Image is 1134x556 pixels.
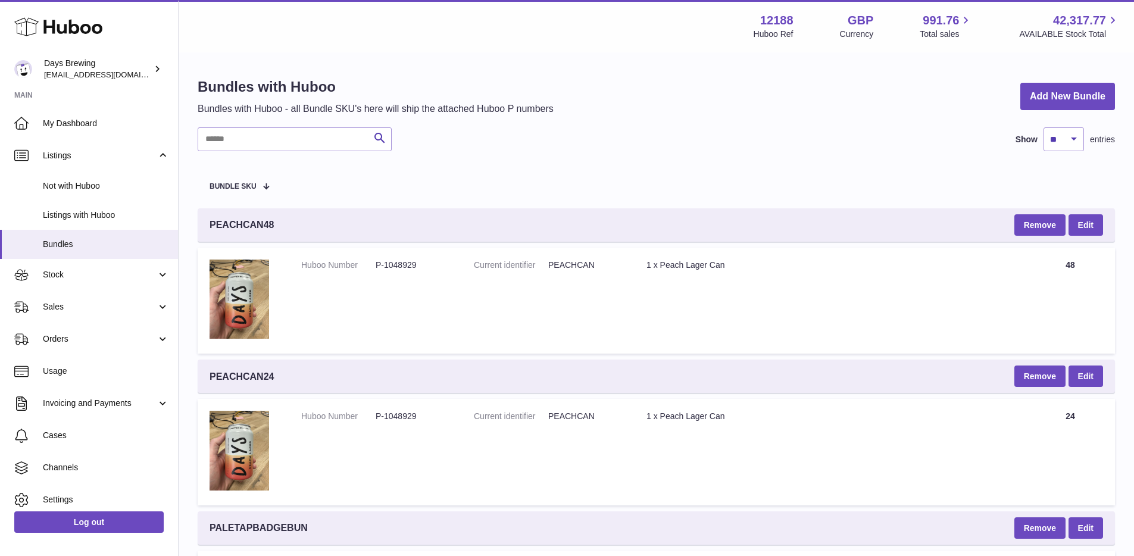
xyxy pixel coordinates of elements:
[920,13,973,40] a: 991.76 Total sales
[210,370,274,383] span: PEACHCAN24
[43,333,157,345] span: Orders
[1069,517,1103,539] a: Edit
[44,58,151,80] div: Days Brewing
[920,29,973,40] span: Total sales
[43,398,157,409] span: Invoicing and Payments
[548,411,623,422] dd: PEACHCAN
[474,260,548,271] dt: Current identifier
[923,13,959,29] span: 991.76
[754,29,794,40] div: Huboo Ref
[1053,13,1106,29] span: 42,317.77
[301,411,376,422] dt: Huboo Number
[848,13,873,29] strong: GBP
[474,411,548,422] dt: Current identifier
[43,118,169,129] span: My Dashboard
[210,218,274,232] span: PEACHCAN48
[840,29,874,40] div: Currency
[646,411,1014,422] div: 1 x Peach Lager Can
[210,411,269,490] img: 1 x Peach Lager Can
[43,180,169,192] span: Not with Huboo
[1014,517,1066,539] button: Remove
[43,239,169,250] span: Bundles
[43,366,169,377] span: Usage
[1069,214,1103,236] a: Edit
[43,301,157,313] span: Sales
[376,411,450,422] dd: P-1048929
[1014,366,1066,387] button: Remove
[1026,248,1115,354] td: 48
[43,210,169,221] span: Listings with Huboo
[210,260,269,339] img: 1 x Peach Lager Can
[1090,134,1115,145] span: entries
[14,511,164,533] a: Log out
[1020,83,1115,111] a: Add New Bundle
[1014,214,1066,236] button: Remove
[301,260,376,271] dt: Huboo Number
[14,60,32,78] img: helena@daysbrewing.com
[1019,13,1120,40] a: 42,317.77 AVAILABLE Stock Total
[198,77,554,96] h1: Bundles with Huboo
[210,521,308,535] span: PALETAPBADGEBUN
[548,260,623,271] dd: PEACHCAN
[44,70,175,79] span: [EMAIL_ADDRESS][DOMAIN_NAME]
[1069,366,1103,387] a: Edit
[43,462,169,473] span: Channels
[43,150,157,161] span: Listings
[646,260,1014,271] div: 1 x Peach Lager Can
[1026,399,1115,505] td: 24
[1016,134,1038,145] label: Show
[198,102,554,115] p: Bundles with Huboo - all Bundle SKU's here will ship the attached Huboo P numbers
[43,494,169,505] span: Settings
[376,260,450,271] dd: P-1048929
[1019,29,1120,40] span: AVAILABLE Stock Total
[43,430,169,441] span: Cases
[210,183,257,190] span: Bundle SKU
[43,269,157,280] span: Stock
[760,13,794,29] strong: 12188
